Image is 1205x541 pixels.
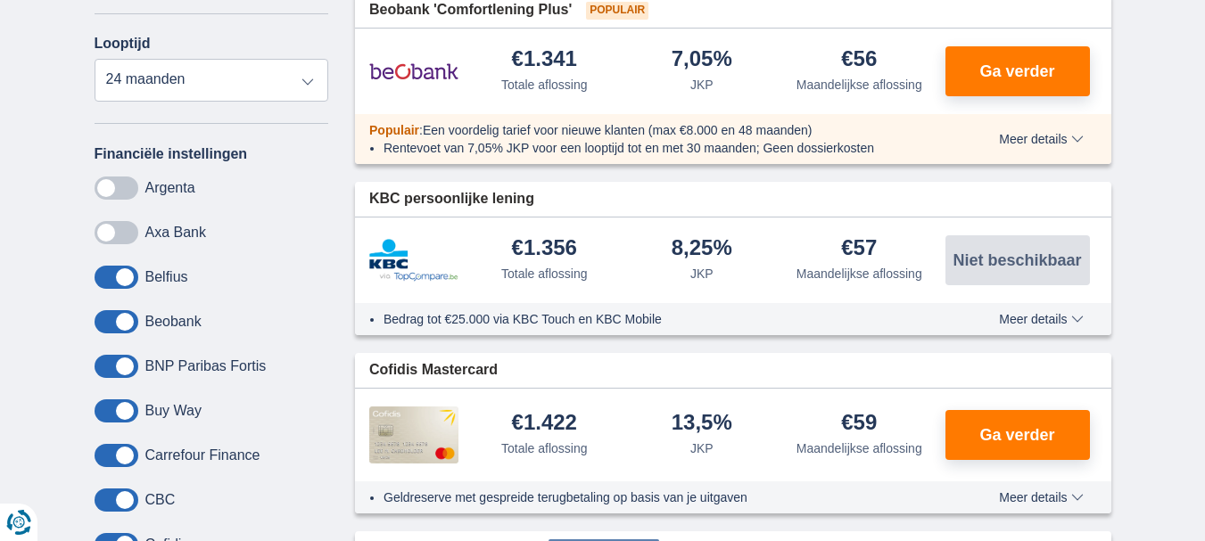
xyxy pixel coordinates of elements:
span: Niet beschikbaar [953,252,1081,268]
label: Beobank [145,314,202,330]
label: Looptijd [95,36,151,52]
img: product.pl.alt Beobank [369,49,458,94]
li: Rentevoet van 7,05% JKP voor een looptijd tot en met 30 maanden; Geen dossierkosten [384,139,934,157]
span: Ga verder [979,63,1054,79]
div: Maandelijkse aflossing [796,265,922,283]
label: BNP Paribas Fortis [145,358,267,374]
div: Totale aflossing [501,265,588,283]
div: Maandelijkse aflossing [796,76,922,94]
div: Totale aflossing [501,439,588,457]
div: 8,25% [672,237,732,261]
div: €59 [841,412,877,436]
div: JKP [690,265,714,283]
div: €56 [841,48,877,72]
div: Totale aflossing [501,76,588,94]
label: Axa Bank [145,225,206,241]
div: €1.422 [512,412,577,436]
div: €1.341 [512,48,577,72]
button: Meer details [986,132,1096,146]
div: 13,5% [672,412,732,436]
div: JKP [690,76,714,94]
div: €1.356 [512,237,577,261]
div: Maandelijkse aflossing [796,439,922,457]
span: Een voordelig tarief voor nieuwe klanten (max €8.000 en 48 maanden) [423,123,813,137]
label: Carrefour Finance [145,447,260,463]
li: Bedrag tot €25.000 via KBC Touch en KBC Mobile [384,310,934,328]
span: Meer details [999,133,1083,145]
div: : [355,121,948,139]
span: Meer details [999,313,1083,325]
span: KBC persoonlijke lening [369,189,534,209]
button: Niet beschikbaar [945,235,1090,285]
span: Populair [369,123,419,137]
img: product.pl.alt Cofidis CC [369,406,458,463]
span: Cofidis Mastercard [369,360,498,381]
label: Financiële instellingen [95,146,248,162]
label: CBC [145,492,176,508]
label: Buy Way [145,403,202,419]
img: product.pl.alt KBC [369,239,458,282]
div: JKP [690,439,714,457]
span: Meer details [999,491,1083,504]
label: Belfius [145,269,188,285]
span: Populair [586,2,648,20]
label: Argenta [145,180,195,196]
span: Ga verder [979,427,1054,443]
button: Ga verder [945,46,1090,96]
div: €57 [841,237,877,261]
button: Meer details [986,312,1096,326]
li: Geldreserve met gespreide terugbetaling op basis van je uitgaven [384,488,934,506]
button: Ga verder [945,410,1090,460]
div: 7,05% [672,48,732,72]
button: Meer details [986,490,1096,504]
